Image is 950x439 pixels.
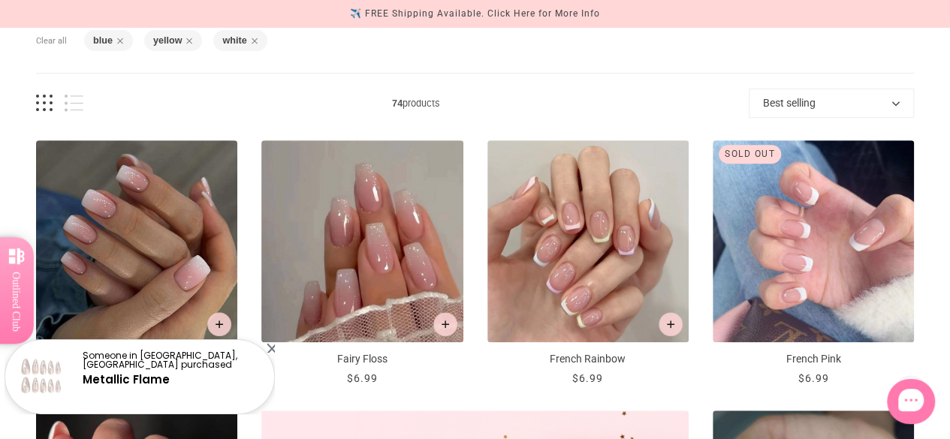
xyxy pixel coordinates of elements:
[487,140,689,386] a: French Rainbow
[36,140,237,386] a: Pink Whispers
[392,98,403,109] b: 74
[93,36,113,46] button: blue
[222,36,246,46] button: white
[433,312,457,336] button: Add to cart
[261,351,463,367] p: Fairy Floss
[572,372,603,384] span: $6.99
[207,312,231,336] button: Add to cart
[36,95,53,112] button: Grid view
[93,35,113,46] b: blue
[222,35,246,46] b: white
[65,95,83,112] button: List view
[749,89,914,118] button: Best selling
[350,6,600,22] div: ✈️ FREE Shipping Available. Click Here for More Info
[153,36,182,46] button: yellow
[719,145,781,164] div: Sold out
[83,371,170,387] a: Metallic Flame
[83,95,749,112] span: products
[713,351,914,367] p: French Pink
[83,351,261,369] p: Someone in [GEOGRAPHIC_DATA], [GEOGRAPHIC_DATA] purchased
[347,372,378,384] span: $6.99
[261,140,463,386] a: Fairy Floss
[659,312,683,336] button: Add to cart
[713,140,914,386] a: French Pink
[798,372,828,384] span: $6.99
[487,351,689,367] p: French Rainbow
[36,30,67,53] button: Clear all filters
[153,35,182,46] b: yellow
